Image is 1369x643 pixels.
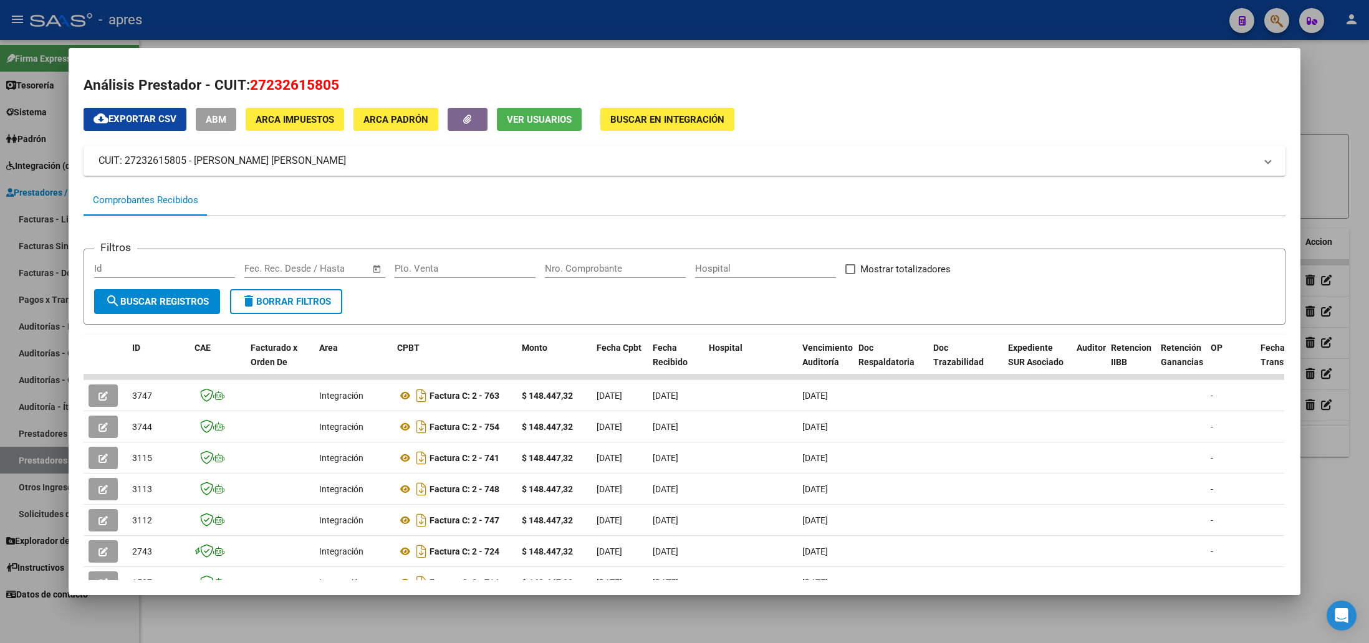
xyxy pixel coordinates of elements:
datatable-header-cell: Fecha Cpbt [592,335,648,389]
span: Integración [319,422,363,432]
button: Open calendar [370,262,384,276]
strong: Factura C: 2 - 763 [430,391,499,401]
span: - [1211,546,1213,556]
span: [DATE] [597,391,622,401]
span: - [1211,453,1213,463]
button: ARCA Padrón [353,108,438,131]
button: Buscar en Integración [600,108,734,131]
span: Vencimiento Auditoría [802,343,853,367]
datatable-header-cell: Area [314,335,392,389]
strong: $ 148.447,32 [522,453,573,463]
span: Borrar Filtros [241,296,331,307]
button: ARCA Impuestos [246,108,344,131]
span: Expediente SUR Asociado [1008,343,1064,367]
span: 2743 [132,546,152,556]
div: Open Intercom Messenger [1327,601,1357,631]
h3: Filtros [94,239,137,255]
strong: Factura C: 2 - 724 [430,546,499,556]
span: Doc Trazabilidad [933,343,984,367]
span: Retencion IIBB [1111,343,1151,367]
mat-panel-title: CUIT: 27232615805 - [PERSON_NAME] [PERSON_NAME] [98,153,1256,168]
span: [DATE] [653,546,678,556]
span: ARCA Padrón [363,114,428,125]
strong: $ 148.447,32 [522,484,573,494]
i: Descargar documento [413,417,430,437]
strong: Factura C: 2 - 741 [430,453,499,463]
button: ABM [196,108,236,131]
span: [DATE] [597,484,622,494]
span: Fecha Transferido [1261,343,1307,367]
i: Descargar documento [413,386,430,406]
i: Descargar documento [413,510,430,530]
span: Facturado x Orden De [251,343,297,367]
span: Buscar en Integración [610,114,724,125]
span: 3744 [132,422,152,432]
datatable-header-cell: Fecha Transferido [1256,335,1324,389]
h2: Análisis Prestador - CUIT: [84,75,1285,96]
i: Descargar documento [413,541,430,561]
datatable-header-cell: Monto [517,335,592,389]
span: Integración [319,391,363,401]
strong: Factura C: 2 - 747 [430,515,499,525]
span: - [1211,391,1213,401]
input: End date [296,263,357,274]
span: [DATE] [802,546,828,556]
span: Doc Respaldatoria [858,343,915,367]
span: Monto [522,343,547,353]
strong: $ 148.447,32 [522,422,573,432]
datatable-header-cell: Retencion IIBB [1106,335,1156,389]
i: Descargar documento [413,573,430,593]
strong: Factura C: 2 - 754 [430,422,499,432]
span: Ver Usuarios [507,114,572,125]
mat-icon: cloud_download [94,111,108,126]
mat-icon: delete [241,293,256,308]
span: 27232615805 [250,77,339,93]
datatable-header-cell: Fecha Recibido [648,335,704,389]
span: - [1211,515,1213,525]
datatable-header-cell: Doc Respaldatoria [853,335,928,389]
span: [DATE] [802,484,828,494]
button: Ver Usuarios [497,108,582,131]
span: [DATE] [597,578,622,588]
span: 1537 [132,578,152,588]
span: CAE [195,343,211,353]
span: [DATE] [802,453,828,463]
span: Auditoria [1077,343,1113,353]
span: Integración [319,546,363,556]
span: 3113 [132,484,152,494]
span: [DATE] [597,546,622,556]
datatable-header-cell: Vencimiento Auditoría [797,335,853,389]
span: 3112 [132,515,152,525]
span: [DATE] [653,484,678,494]
span: Area [319,343,338,353]
strong: $ 148.447,32 [522,578,573,588]
span: ID [132,343,140,353]
span: [DATE] [597,515,622,525]
span: [DATE] [802,391,828,401]
span: [DATE] [597,422,622,432]
i: Descargar documento [413,479,430,499]
strong: Factura C: 2 - 716 [430,578,499,588]
span: Hospital [709,343,742,353]
button: Buscar Registros [94,289,220,314]
span: Integración [319,484,363,494]
datatable-header-cell: ID [127,335,190,389]
mat-icon: search [105,293,120,308]
input: Start date [244,263,285,274]
span: [DATE] [653,453,678,463]
span: [DATE] [802,578,828,588]
span: - [1211,484,1213,494]
datatable-header-cell: Retención Ganancias [1156,335,1206,389]
span: ARCA Impuestos [256,114,334,125]
span: Exportar CSV [94,113,176,125]
datatable-header-cell: Expediente SUR Asociado [1003,335,1072,389]
datatable-header-cell: CPBT [392,335,517,389]
datatable-header-cell: Hospital [704,335,797,389]
datatable-header-cell: Auditoria [1072,335,1106,389]
datatable-header-cell: Doc Trazabilidad [928,335,1003,389]
div: Comprobantes Recibidos [93,193,198,207]
span: 3115 [132,453,152,463]
span: OP [1211,343,1222,353]
span: Integración [319,453,363,463]
i: Descargar documento [413,448,430,468]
